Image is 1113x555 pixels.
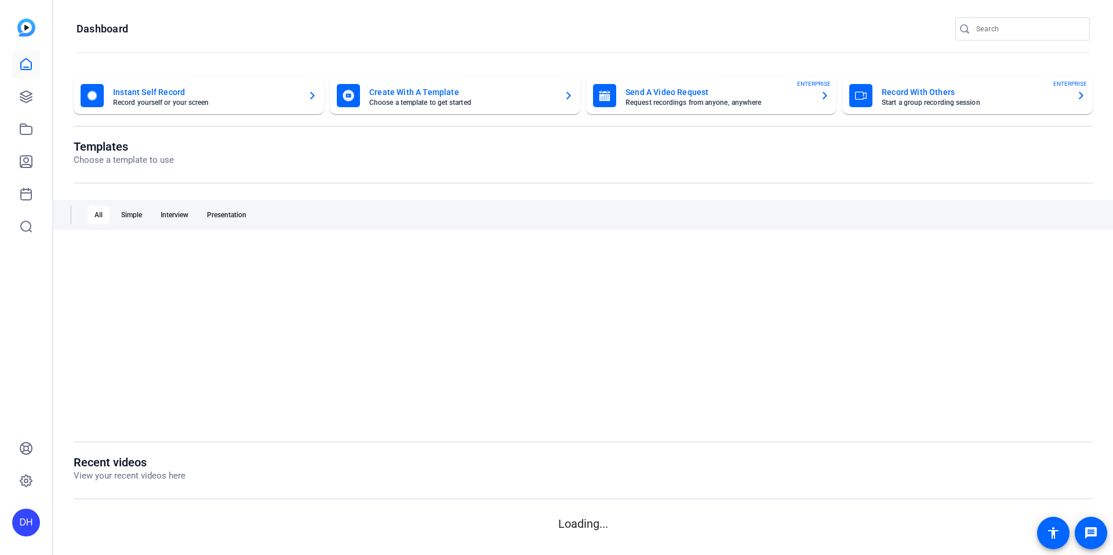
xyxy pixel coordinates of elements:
img: blue-gradient.svg [17,19,35,36]
button: Record With OthersStart a group recording sessionENTERPRISE [842,77,1093,114]
span: ENTERPRISE [1053,79,1087,88]
mat-card-subtitle: Start a group recording session [882,99,1067,106]
div: DH [12,509,40,536]
mat-card-subtitle: Request recordings from anyone, anywhere [625,99,811,106]
div: Presentation [200,206,253,224]
input: Search [976,22,1081,36]
h1: Templates [74,140,174,154]
mat-icon: accessibility [1046,526,1060,540]
div: Interview [154,206,195,224]
mat-card-title: Instant Self Record [113,85,299,99]
mat-card-subtitle: Record yourself or your screen [113,99,299,106]
p: Loading... [74,515,1093,532]
span: ENTERPRISE [797,79,831,88]
mat-icon: message [1084,526,1098,540]
div: Simple [114,206,149,224]
button: Create With A TemplateChoose a template to get started [330,77,580,114]
mat-card-title: Record With Others [882,85,1067,99]
h1: Recent videos [74,455,185,469]
div: All [88,206,110,224]
mat-card-title: Create With A Template [369,85,555,99]
mat-card-subtitle: Choose a template to get started [369,99,555,106]
p: Choose a template to use [74,154,174,167]
mat-card-title: Send A Video Request [625,85,811,99]
button: Instant Self RecordRecord yourself or your screen [74,77,324,114]
h1: Dashboard [77,22,128,36]
p: View your recent videos here [74,469,185,483]
button: Send A Video RequestRequest recordings from anyone, anywhereENTERPRISE [586,77,836,114]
